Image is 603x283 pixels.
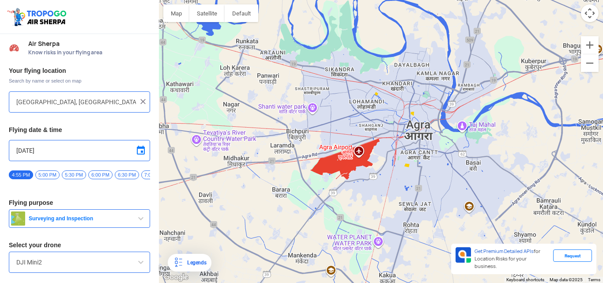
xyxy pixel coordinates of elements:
span: 4:55 PM [9,170,33,179]
img: ic_close.png [139,97,147,106]
span: 6:30 PM [115,170,139,179]
span: Map data ©2025 [550,277,583,282]
button: Show street map [163,4,189,22]
div: Legends [184,257,206,268]
img: Legends [173,257,184,268]
h3: Flying date & time [9,127,150,133]
button: Show satellite imagery [189,4,225,22]
div: for Location Risks for your business. [471,247,553,271]
a: Terms [588,277,600,282]
img: survey.png [11,211,25,226]
input: Select Date [16,145,143,156]
span: 5:30 PM [62,170,86,179]
span: Surveying and Inspection [25,215,136,222]
div: Request [553,249,592,262]
h3: Flying purpose [9,200,150,206]
button: Surveying and Inspection [9,209,150,228]
span: Search by name or select on map [9,77,150,84]
a: Open this area in Google Maps (opens a new window) [161,272,190,283]
img: Risk Scores [9,42,19,53]
h3: Your flying location [9,68,150,74]
button: Keyboard shortcuts [506,277,544,283]
span: Know risks in your flying area [28,49,150,56]
img: ic_tgdronemaps.svg [7,7,69,27]
span: Get Premium Detailed APIs [475,248,534,254]
span: 7:00 PM [141,170,166,179]
button: Zoom out [581,54,599,72]
img: Google [161,272,190,283]
span: 6:00 PM [88,170,113,179]
span: 5:00 PM [35,170,60,179]
button: Map camera controls [581,4,599,22]
input: Search your flying location [16,97,136,107]
span: Air Sherpa [28,40,150,47]
img: Premium APIs [456,247,471,263]
h3: Select your drone [9,242,150,248]
input: Search by name or Brand [16,257,143,268]
button: Zoom in [581,36,599,54]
